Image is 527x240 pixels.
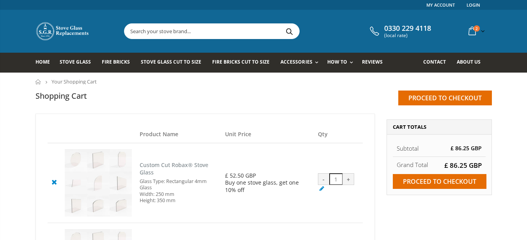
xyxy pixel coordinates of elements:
span: £ 86.25 GBP [444,161,482,170]
h1: Shopping Cart [35,91,87,101]
img: Custom Cut Robax® Stove Glass - Pool #44 [65,149,132,216]
th: Product Name [136,126,222,143]
span: Contact [423,59,446,65]
input: Proceed to checkout [398,91,492,105]
span: Stove Glass Cut To Size [141,59,201,65]
a: Contact [423,53,452,73]
a: Stove Glass Cut To Size [141,53,207,73]
span: Subtotal [397,144,419,152]
input: Proceed to checkout [393,174,486,189]
img: Stove Glass Replacement [35,21,90,41]
span: Cart Totals [393,123,426,130]
span: About us [457,59,481,65]
span: How To [327,59,347,65]
span: 2 [474,25,480,32]
span: Your Shopping Cart [51,78,97,85]
a: 0330 229 4118 (local rate) [368,24,431,38]
span: 0330 229 4118 [384,24,431,33]
a: How To [327,53,357,73]
span: Fire Bricks Cut To Size [212,59,270,65]
span: Reviews [362,59,383,65]
a: Reviews [362,53,389,73]
input: Search your stove brand... [124,24,387,39]
button: Search [281,24,298,39]
span: Home [35,59,50,65]
div: - [318,173,330,185]
span: £ 86.25 GBP [451,144,482,152]
a: 2 [465,23,486,39]
a: Fire Bricks Cut To Size [212,53,275,73]
div: Buy one stove glass, get one 10% off [225,179,310,193]
a: Home [35,79,41,84]
span: Stove Glass [60,59,91,65]
div: + [342,173,354,185]
span: Accessories [280,59,312,65]
a: Accessories [280,53,322,73]
strong: Grand Total [397,161,428,169]
th: Unit Price [221,126,314,143]
div: Glass Type: Rectangular 4mm Glass Width: 250 mm Height: 350 mm [140,178,218,204]
span: (local rate) [384,33,431,38]
a: Fire Bricks [102,53,136,73]
th: Qty [314,126,363,143]
span: Fire Bricks [102,59,130,65]
span: £ 52.50 GBP [225,172,256,179]
a: Custom Cut Robax® Stove Glass [140,161,208,176]
a: About us [457,53,486,73]
a: Stove Glass [60,53,97,73]
a: Home [35,53,56,73]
